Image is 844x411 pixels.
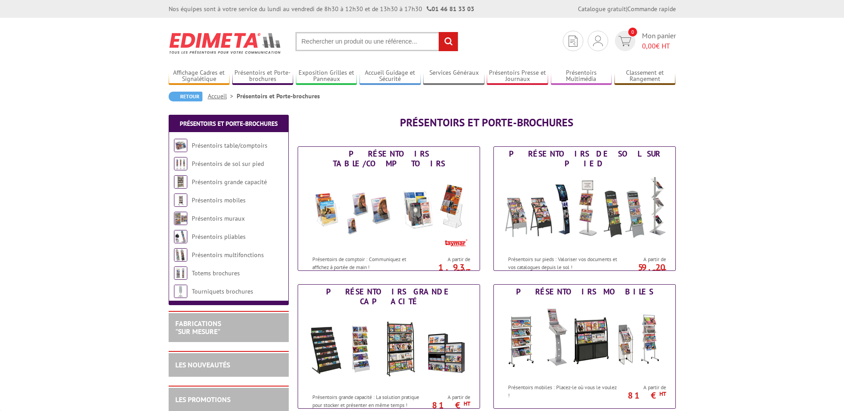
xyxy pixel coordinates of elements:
[359,69,421,84] a: Accueil Guidage et Sécurité
[174,157,187,170] img: Présentoirs de sol sur pied
[192,251,264,259] a: Présentoirs multifonctions
[192,160,264,168] a: Présentoirs de sol sur pied
[496,149,673,169] div: Présentoirs de sol sur pied
[298,117,676,129] h1: Présentoirs et Porte-brochures
[295,32,458,51] input: Rechercher un produit ou une référence...
[192,178,267,186] a: Présentoirs grande capacité
[425,394,470,401] span: A partir de
[616,265,666,275] p: 59.20 €
[613,31,676,51] a: devis rapide 0 Mon panier 0,00€ HT
[192,141,267,149] a: Présentoirs table/comptoirs
[593,36,603,46] img: devis rapide
[312,393,423,408] p: Présentoirs grande capacité : La solution pratique pour stocker et présenter en même temps !
[425,256,470,263] span: A partir de
[232,69,294,84] a: Présentoirs et Porte-brochures
[174,175,187,189] img: Présentoirs grande capacité
[659,267,666,275] sup: HT
[175,360,230,369] a: LES NOUVEAUTÉS
[192,233,246,241] a: Présentoirs pliables
[300,287,477,306] div: Présentoirs grande capacité
[487,69,548,84] a: Présentoirs Presse et Journaux
[464,267,470,275] sup: HT
[616,393,666,398] p: 81 €
[298,146,480,271] a: Présentoirs table/comptoirs Présentoirs table/comptoirs Présentoirs de comptoir : Communiquez et ...
[508,255,618,270] p: Présentoirs sur pieds : Valoriser vos documents et vos catalogues depuis le sol !
[174,230,187,243] img: Présentoirs pliables
[169,4,474,13] div: Nos équipes sont à votre service du lundi au vendredi de 8h30 à 12h30 et de 13h30 à 17h30
[621,384,666,391] span: A partir de
[502,171,667,251] img: Présentoirs de sol sur pied
[508,383,618,399] p: Présentoirs mobiles : Placez-le où vous le voulez !
[420,403,470,408] p: 81 €
[618,36,631,46] img: devis rapide
[493,284,676,409] a: Présentoirs mobiles Présentoirs mobiles Présentoirs mobiles : Placez-le où vous le voulez ! A par...
[174,285,187,298] img: Tourniquets brochures
[180,120,278,128] a: Présentoirs et Porte-brochures
[312,255,423,270] p: Présentoirs de comptoir : Communiquez et affichez à portée de main !
[502,299,667,379] img: Présentoirs mobiles
[174,212,187,225] img: Présentoirs muraux
[296,69,357,84] a: Exposition Grilles et Panneaux
[569,36,577,47] img: devis rapide
[621,256,666,263] span: A partir de
[614,69,676,84] a: Classement et Rangement
[307,309,471,389] img: Présentoirs grande capacité
[307,171,471,251] img: Présentoirs table/comptoirs
[174,193,187,207] img: Présentoirs mobiles
[628,28,637,36] span: 0
[174,266,187,280] img: Totems brochures
[192,214,245,222] a: Présentoirs muraux
[439,32,458,51] input: rechercher
[578,5,626,13] a: Catalogue gratuit
[169,92,202,101] a: Retour
[300,149,477,169] div: Présentoirs table/comptoirs
[420,265,470,275] p: 1.93 €
[642,41,656,50] span: 0,00
[174,248,187,262] img: Présentoirs multifonctions
[192,287,253,295] a: Tourniquets brochures
[659,390,666,398] sup: HT
[169,27,282,60] img: Edimeta
[496,287,673,297] div: Présentoirs mobiles
[298,284,480,409] a: Présentoirs grande capacité Présentoirs grande capacité Présentoirs grande capacité : La solution...
[464,400,470,407] sup: HT
[642,31,676,51] span: Mon panier
[551,69,612,84] a: Présentoirs Multimédia
[175,319,221,336] a: FABRICATIONS"Sur Mesure"
[642,41,676,51] span: € HT
[423,69,485,84] a: Services Généraux
[627,5,676,13] a: Commande rapide
[175,395,230,404] a: LES PROMOTIONS
[427,5,474,13] strong: 01 46 81 33 03
[208,92,237,100] a: Accueil
[169,69,230,84] a: Affichage Cadres et Signalétique
[493,146,676,271] a: Présentoirs de sol sur pied Présentoirs de sol sur pied Présentoirs sur pieds : Valoriser vos doc...
[192,196,246,204] a: Présentoirs mobiles
[192,269,240,277] a: Totems brochures
[174,139,187,152] img: Présentoirs table/comptoirs
[237,92,320,101] li: Présentoirs et Porte-brochures
[578,4,676,13] div: |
